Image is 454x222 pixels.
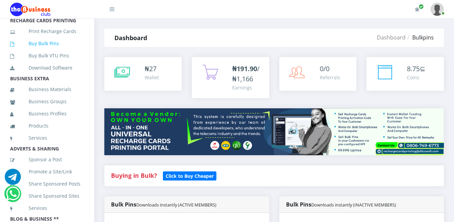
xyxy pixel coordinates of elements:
[377,34,406,41] a: Dashboard
[104,57,182,91] a: ₦27 Wallet
[10,176,84,192] a: Share Sponsored Posts
[111,171,157,179] strong: Buying in Bulk?
[407,74,425,81] div: Coins
[320,74,340,81] div: Referrals
[232,64,259,83] span: /₦1,166
[10,188,84,204] a: Share Sponsored Sites
[10,48,84,63] a: Buy Bulk VTU Pins
[163,171,216,179] a: Click to Buy Cheaper
[279,57,357,91] a: 0/0 Referrals
[6,191,20,202] a: Chat for support
[286,201,396,208] strong: Bulk Pins
[232,64,257,73] b: ₦191.90
[149,64,156,73] span: 27
[407,64,425,74] div: ⊆
[407,64,420,73] span: 8.75
[10,152,84,167] a: Sponsor a Post
[111,201,216,208] strong: Bulk Pins
[415,7,420,12] i: Renew/Upgrade Subscription
[5,174,21,185] a: Chat for support
[10,106,84,121] a: Business Profiles
[10,94,84,109] a: Business Groups
[232,84,263,91] div: Earnings
[10,118,84,134] a: Products
[406,33,434,41] li: Bulkpins
[10,82,84,97] a: Business Materials
[10,60,84,76] a: Download Software
[10,3,50,16] img: Logo
[104,108,444,155] img: multitenant_rcp.png
[114,34,147,42] strong: Dashboard
[10,130,84,146] a: Services
[10,24,84,39] a: Print Recharge Cards
[166,173,214,179] b: Click to Buy Cheaper
[430,3,444,16] img: User
[10,200,84,216] a: Services
[419,4,424,9] span: Renew/Upgrade Subscription
[145,64,159,74] div: ₦
[192,57,269,98] a: ₦191.90/₦1,166 Earnings
[311,202,396,208] small: Downloads instantly (INACTIVE MEMBERS)
[145,74,159,81] div: Wallet
[136,202,216,208] small: Downloads instantly (ACTIVE MEMBERS)
[10,36,84,51] a: Buy Bulk Pins
[320,64,329,73] span: 0/0
[10,164,84,179] a: Promote a Site/Link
